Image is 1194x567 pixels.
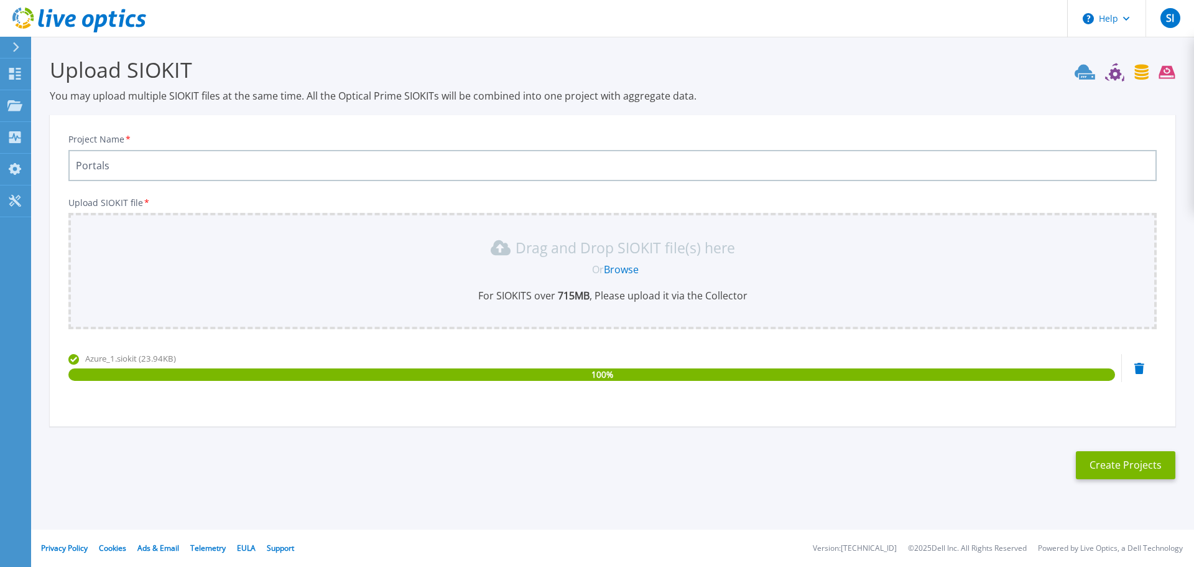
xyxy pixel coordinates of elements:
span: SI [1166,13,1174,23]
div: Drag and Drop SIOKIT file(s) here OrBrowseFor SIOKITS over 715MB, Please upload it via the Collector [76,238,1149,302]
p: You may upload multiple SIOKIT files at the same time. All the Optical Prime SIOKITs will be comb... [50,89,1175,103]
p: Drag and Drop SIOKIT file(s) here [516,241,735,254]
a: Telemetry [190,543,226,553]
h3: Upload SIOKIT [50,55,1175,84]
a: Support [267,543,294,553]
span: Or [592,263,604,276]
p: Upload SIOKIT file [68,198,1157,208]
button: Create Projects [1076,451,1175,479]
li: © 2025 Dell Inc. All Rights Reserved [908,545,1027,553]
li: Powered by Live Optics, a Dell Technology [1038,545,1183,553]
span: 100 % [591,368,613,381]
p: For SIOKITS over , Please upload it via the Collector [76,289,1149,302]
a: Cookies [99,543,126,553]
a: Browse [604,263,639,276]
a: EULA [237,543,256,553]
b: 715 MB [555,289,590,302]
label: Project Name [68,135,132,144]
a: Privacy Policy [41,543,88,553]
li: Version: [TECHNICAL_ID] [813,545,897,553]
span: Azure_1.siokit (23.94KB) [85,353,176,364]
input: Enter Project Name [68,150,1157,181]
a: Ads & Email [137,543,179,553]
